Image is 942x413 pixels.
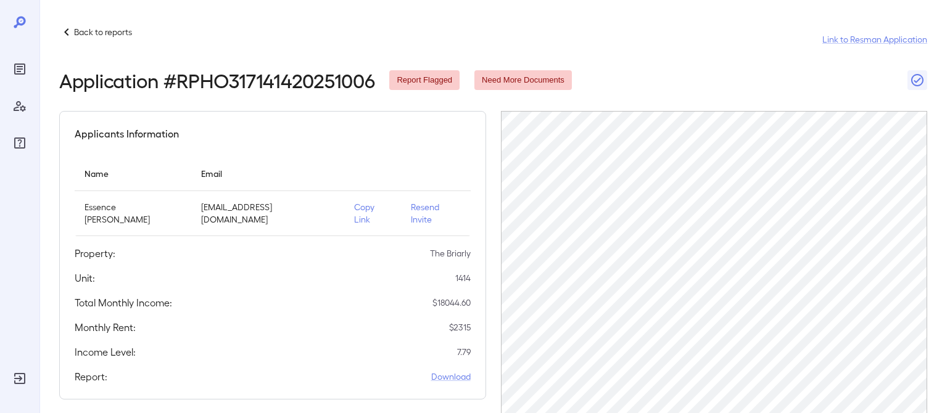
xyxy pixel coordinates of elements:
div: Manage Users [10,96,30,116]
p: 7.79 [457,346,471,358]
th: Email [191,156,344,191]
span: Need More Documents [474,75,572,86]
th: Name [75,156,191,191]
span: Report Flagged [389,75,460,86]
div: Log Out [10,369,30,388]
a: Download [431,370,471,383]
p: Copy Link [354,201,391,226]
p: Resend Invite [411,201,461,226]
p: Back to reports [74,26,132,38]
h5: Income Level: [75,345,136,359]
p: [EMAIL_ADDRESS][DOMAIN_NAME] [201,201,334,226]
h5: Monthly Rent: [75,320,136,335]
div: Reports [10,59,30,79]
h5: Total Monthly Income: [75,295,172,310]
h5: Applicants Information [75,126,179,141]
h5: Property: [75,246,115,261]
a: Link to Resman Application [822,33,927,46]
p: The Briarly [430,247,471,260]
div: FAQ [10,133,30,153]
p: $ 2315 [449,321,471,333]
h5: Unit: [75,271,95,285]
p: 1414 [455,272,471,284]
h5: Report: [75,369,107,384]
h2: Application # RPHO317141420251006 [59,69,374,91]
button: Close Report [907,70,927,90]
p: $ 18044.60 [432,296,471,309]
table: simple table [75,156,471,236]
p: Essence [PERSON_NAME] [85,201,181,226]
